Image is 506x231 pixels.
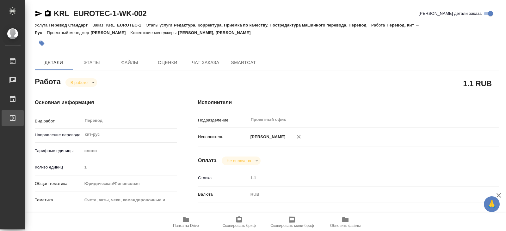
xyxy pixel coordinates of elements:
button: Скопировать мини-бриф [266,213,319,231]
p: Клиентские менеджеры [131,30,178,35]
button: Обновить файлы [319,213,372,231]
span: Этапы [77,59,107,67]
button: Скопировать бриф [213,213,266,231]
p: Работа [371,23,387,27]
div: слово [82,145,177,156]
button: Не оплачена [225,158,253,163]
button: Добавить тэг [35,36,49,50]
p: Проектный менеджер [47,30,90,35]
p: [PERSON_NAME], [PERSON_NAME] [178,30,255,35]
p: Кол-во единиц [35,164,82,170]
span: Папка на Drive [173,223,199,228]
a: KRL_EUROTEC-1-WK-002 [54,9,146,18]
button: В работе [69,80,89,85]
div: Юридическая/Финансовая [82,178,177,189]
span: Оценки [152,59,183,67]
p: Этапы услуги [146,23,174,27]
h4: Оплата [198,157,217,164]
span: Скопировать бриф [222,223,256,228]
p: Вид работ [35,118,82,124]
div: В работе [65,78,97,87]
h4: Основная информация [35,99,173,106]
button: Удалить исполнителя [292,130,306,144]
p: Редактура, Корректура, Приёмка по качеству, Постредактура машинного перевода, Перевод [174,23,371,27]
span: [PERSON_NAME] детали заказа [419,10,482,17]
p: [PERSON_NAME] [91,30,131,35]
h4: Дополнительно [198,213,499,221]
input: Пустое поле [248,173,474,182]
div: В работе [222,157,261,165]
p: Услуга [35,23,49,27]
p: Подразделение [198,117,248,123]
input: Пустое поле [82,163,177,172]
p: Ставка [198,175,248,181]
p: KRL_EUROTEC-1 [106,23,146,27]
h4: Исполнители [198,99,499,106]
p: Направление перевода [35,132,82,138]
button: Папка на Drive [159,213,213,231]
h2: 1.1 RUB [463,78,492,89]
p: Исполнитель [198,134,248,140]
span: Обновить файлы [330,223,361,228]
span: Чат заказа [190,59,221,67]
p: Заказ: [92,23,106,27]
h2: Работа [35,75,61,87]
span: Скопировать мини-бриф [270,223,314,228]
p: Валюта [198,191,248,198]
p: Общая тематика [35,181,82,187]
span: 🙏 [486,198,497,211]
div: Счета, акты, чеки, командировочные и таможенные документы [82,195,177,205]
button: Скопировать ссылку [44,10,52,17]
p: Тарифные единицы [35,148,82,154]
p: Тематика [35,197,82,203]
span: Детали [39,59,69,67]
button: 🙏 [484,196,500,212]
p: Перевод Стандарт [49,23,92,27]
span: SmartCat [228,59,259,67]
button: Скопировать ссылку для ЯМессенджера [35,10,42,17]
div: RUB [248,189,474,200]
span: Файлы [114,59,145,67]
p: [PERSON_NAME] [248,134,286,140]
